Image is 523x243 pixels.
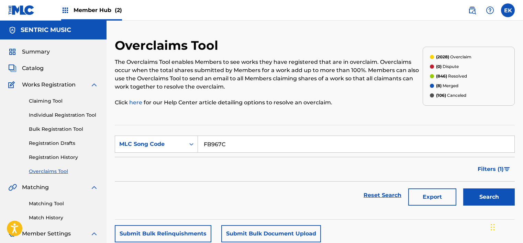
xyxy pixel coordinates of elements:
[436,54,471,60] p: Overclaim
[115,38,222,53] h2: Overclaims Tool
[90,183,98,192] img: expand
[29,214,98,221] a: Match History
[436,54,449,59] span: (2028)
[90,230,98,238] img: expand
[436,63,459,70] p: Dispute
[21,26,71,34] h5: SENTRIC MUSIC
[436,73,467,79] p: Resolved
[8,26,16,34] img: Accounts
[74,6,122,14] span: Member Hub
[8,64,44,72] a: CatalogCatalog
[474,161,515,178] button: Filters (1)
[436,83,442,88] span: (8)
[489,210,523,243] iframe: Chat Widget
[8,81,17,89] img: Works Registration
[436,83,458,89] p: Merged
[29,168,98,175] a: Overclaims Tool
[22,230,71,238] span: Member Settings
[29,154,98,161] a: Registration History
[463,188,515,206] button: Search
[129,99,144,106] a: here
[22,81,76,89] span: Works Registration
[501,3,515,17] div: User Menu
[22,64,44,72] span: Catalog
[115,225,211,242] button: Submit Bulk Relinquishments
[115,99,423,107] p: Click for our Help Center article detailing options to resolve an overclaim.
[29,126,98,133] a: Bulk Registration Tool
[115,7,122,13] span: (2)
[8,230,16,238] img: Member Settings
[465,3,479,17] a: Public Search
[468,6,476,14] img: search
[221,225,321,242] button: Submit Bulk Document Upload
[90,81,98,89] img: expand
[504,150,523,205] iframe: Resource Center
[436,93,446,98] span: (106)
[483,3,497,17] div: Help
[115,136,515,209] form: Search Form
[61,6,69,14] img: Top Rightsholders
[29,112,98,119] a: Individual Registration Tool
[29,97,98,105] a: Claiming Tool
[8,183,17,192] img: Matching
[8,48,50,56] a: SummarySummary
[29,200,98,207] a: Matching Tool
[408,188,456,206] button: Export
[29,140,98,147] a: Registration Drafts
[8,5,35,15] img: MLC Logo
[119,140,181,148] div: MLC Song Code
[486,6,494,14] img: help
[478,165,504,173] span: Filters ( 1 )
[436,73,447,79] span: (846)
[360,188,405,203] a: Reset Search
[8,64,16,72] img: Catalog
[22,183,49,192] span: Matching
[8,48,16,56] img: Summary
[115,58,423,91] p: The Overclaims Tool enables Members to see works they have registered that are in overclaim. Over...
[22,48,50,56] span: Summary
[491,217,495,238] div: Drag
[436,92,466,99] p: Canceled
[436,64,442,69] span: (0)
